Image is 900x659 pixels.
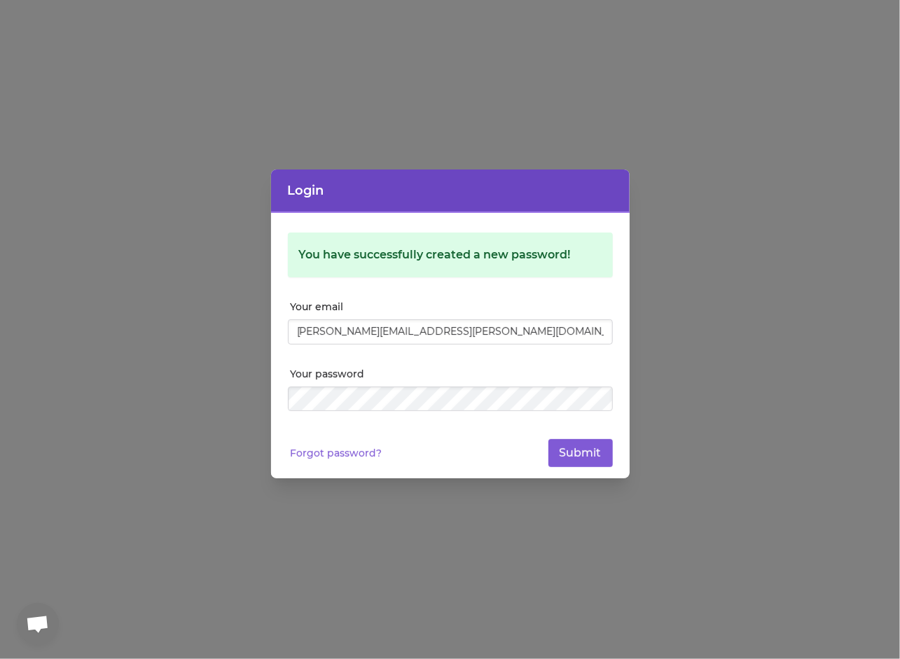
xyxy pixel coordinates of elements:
[17,603,59,645] a: Open chat
[548,439,613,467] button: Submit
[288,319,613,345] input: Email
[291,300,613,314] label: Your email
[291,446,382,460] a: Forgot password?
[271,169,630,213] header: Login
[299,247,602,263] div: You have successfully created a new password!
[291,367,613,381] label: Your password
